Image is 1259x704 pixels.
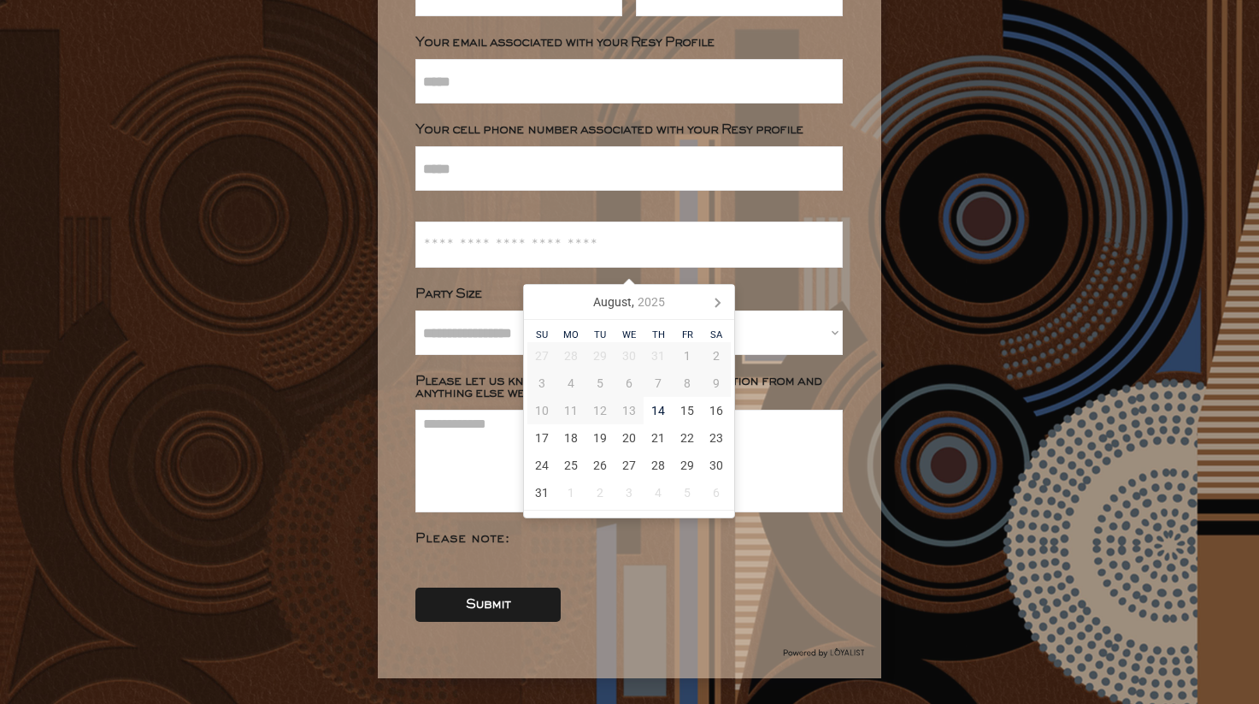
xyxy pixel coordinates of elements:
div: 14 [644,397,673,424]
div: 30 [615,342,644,370]
div: 20 [615,424,644,452]
div: 11 [556,397,585,424]
div: 28 [644,452,673,479]
div: 23 [702,424,731,452]
div: 18 [556,424,585,452]
div: Th [644,330,673,340]
div: 13 [615,397,644,424]
div: 6 [702,479,731,506]
img: Group%2048096278.svg [783,644,864,661]
div: 16 [702,397,731,424]
div: 15 [673,397,702,424]
div: 8 [673,370,702,397]
div: 27 [615,452,644,479]
div: 25 [556,452,585,479]
div: 31 [527,479,556,506]
div: Mo [556,330,585,340]
div: 5 [585,370,615,397]
div: Sa [702,330,731,340]
div: 10 [527,397,556,424]
div: 9 [702,370,731,397]
div: 31 [644,342,673,370]
div: Your email associated with your Resy Profile [415,37,843,49]
div: Your cell phone number associated with your Resy profile [415,124,843,136]
div: 29 [673,452,702,479]
div: Please let us know who you received your invitation from and anything else we need to know about ... [415,376,843,399]
div: 12 [585,397,615,424]
div: 19 [585,424,615,452]
div: Party Size [415,288,843,300]
div: 1 [556,479,585,506]
i: 2025 [638,296,665,308]
div: 5 [673,479,702,506]
div: August, [586,288,672,316]
div: 3 [527,370,556,397]
div: 17 [527,424,556,452]
div: Tu [585,330,615,340]
div: 28 [556,342,585,370]
div: 3 [615,479,644,506]
div: 1 [673,342,702,370]
div: 22 [673,424,702,452]
div: 27 [527,342,556,370]
div: 29 [585,342,615,370]
div: 4 [556,370,585,397]
div: 4 [644,479,673,506]
div: 21 [644,424,673,452]
div: Submit [466,599,510,611]
div: We [615,330,644,340]
div: 6 [615,370,644,397]
div: 30 [702,452,731,479]
div: Please note: [415,533,843,545]
div: 7 [644,370,673,397]
div: 26 [585,452,615,479]
div: Fr [673,330,702,340]
div: Su [527,330,556,340]
div: 2 [702,342,731,370]
div: 24 [527,452,556,479]
div: 2 [585,479,615,506]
